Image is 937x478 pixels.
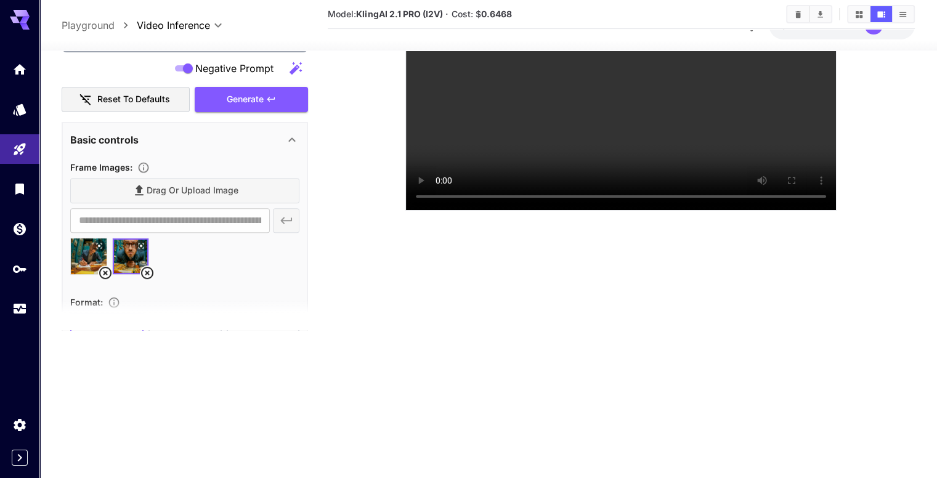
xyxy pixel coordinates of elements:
[12,221,27,237] div: Wallet
[62,18,137,33] nav: breadcrumb
[62,87,190,112] button: Reset to defaults
[809,6,831,22] button: Download All
[12,142,27,157] div: Playground
[892,6,914,22] button: Show media in list view
[70,162,132,172] span: Frame Images :
[70,132,139,147] p: Basic controls
[787,6,809,22] button: Clear All
[195,87,308,112] button: Generate
[195,62,274,76] span: Negative Prompt
[847,5,915,23] div: Show media in grid viewShow media in video viewShow media in list view
[103,297,125,309] button: Choose the file format for the output video.
[356,9,442,19] b: KlingAI 2.1 PRO (I2V)
[70,297,103,307] span: Format :
[62,18,115,33] a: Playground
[848,6,870,22] button: Show media in grid view
[12,102,27,117] div: Models
[12,181,27,196] div: Library
[12,450,28,466] button: Expand sidebar
[481,9,512,19] b: 0.6468
[870,6,892,22] button: Show media in video view
[786,5,832,23] div: Clear AllDownload All
[12,417,27,432] div: Settings
[12,301,27,317] div: Usage
[70,125,299,155] div: Basic controls
[12,261,27,277] div: API Keys
[811,20,854,31] span: credits left
[781,20,811,31] span: $41.87
[445,7,448,22] p: ·
[137,18,210,33] span: Video Inference
[227,92,264,107] span: Generate
[452,9,512,19] span: Cost: $
[12,62,27,77] div: Home
[132,162,155,174] button: Upload frame images.
[328,9,442,19] span: Model:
